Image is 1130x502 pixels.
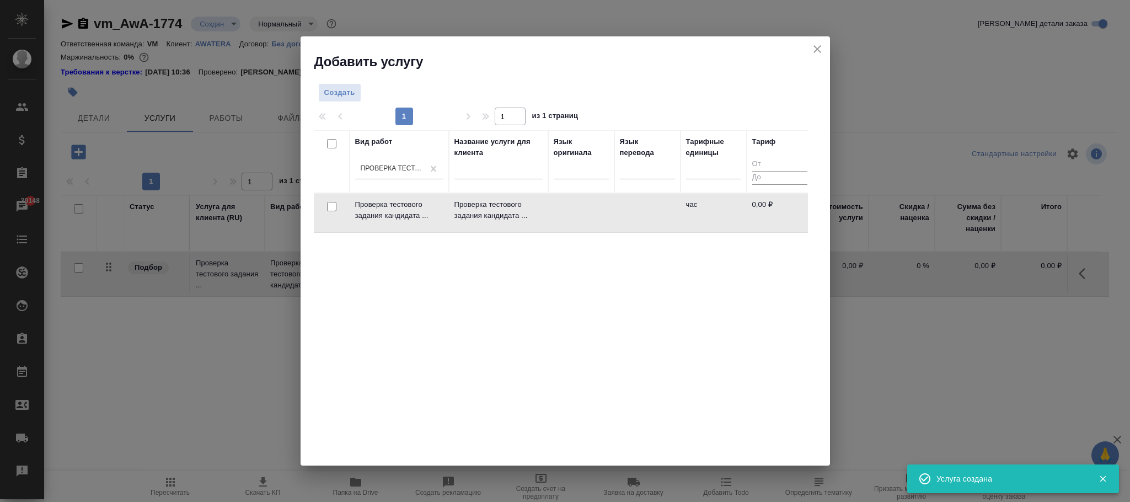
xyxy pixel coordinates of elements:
div: Услуга создана [936,473,1082,484]
span: из 1 страниц [532,109,579,125]
div: Язык оригинала [554,136,609,158]
p: Проверка тестового задания кандидата ... [454,199,543,221]
button: close [809,41,826,57]
div: Вид работ [355,136,393,147]
div: Язык перевода [620,136,675,158]
span: Создать [324,87,355,99]
td: час [681,194,747,232]
h2: Добавить услугу [314,53,830,71]
div: Тарифные единицы [686,136,741,158]
input: От [752,158,807,172]
p: Проверка тестового задания кандидата ... [355,199,443,221]
div: Название услуги для клиента [454,136,543,158]
input: До [752,171,807,185]
td: 0,00 ₽ [747,194,813,232]
button: Создать [318,83,361,103]
div: Проверка тестового задания кандидата (LQA) [361,164,425,173]
button: Закрыть [1091,474,1114,484]
div: Тариф [752,136,776,147]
